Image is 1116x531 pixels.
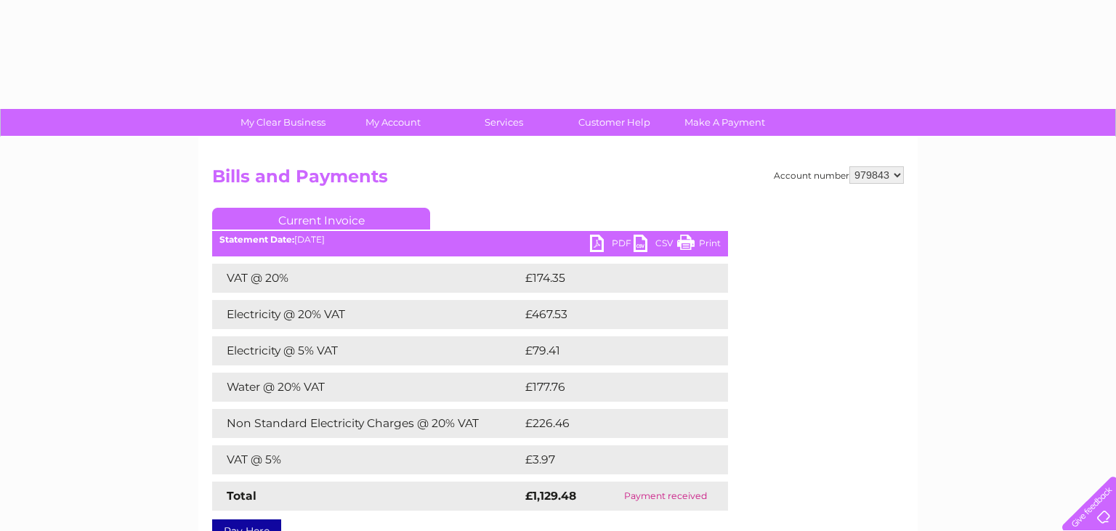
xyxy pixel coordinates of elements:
td: VAT @ 5% [212,445,522,474]
h2: Bills and Payments [212,166,904,194]
a: My Account [333,109,453,136]
a: Print [677,235,721,256]
td: £177.76 [522,373,700,402]
td: £3.97 [522,445,694,474]
td: Water @ 20% VAT [212,373,522,402]
a: Customer Help [554,109,674,136]
a: Make A Payment [665,109,785,136]
a: My Clear Business [223,109,343,136]
strong: £1,129.48 [525,489,576,503]
td: Electricity @ 5% VAT [212,336,522,365]
a: PDF [590,235,634,256]
td: Non Standard Electricity Charges @ 20% VAT [212,409,522,438]
td: £79.41 [522,336,697,365]
td: £174.35 [522,264,700,293]
a: Services [444,109,564,136]
a: Current Invoice [212,208,430,230]
a: CSV [634,235,677,256]
td: Payment received [602,482,728,511]
td: £467.53 [522,300,702,329]
strong: Total [227,489,256,503]
td: VAT @ 20% [212,264,522,293]
div: [DATE] [212,235,728,245]
div: Account number [774,166,904,184]
td: £226.46 [522,409,703,438]
b: Statement Date: [219,234,294,245]
td: Electricity @ 20% VAT [212,300,522,329]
